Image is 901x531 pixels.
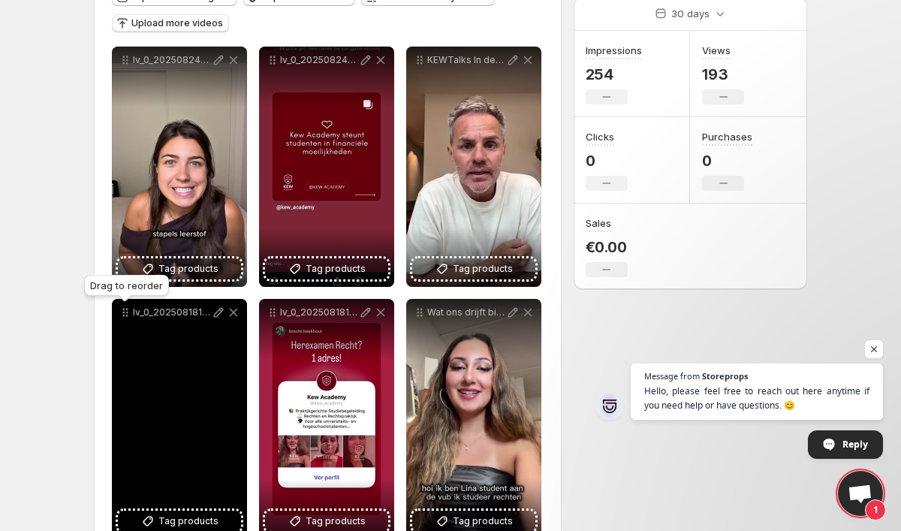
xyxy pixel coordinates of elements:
[158,514,218,529] span: Tag products
[586,238,628,256] p: €0.00
[112,14,229,32] button: Upload more videos
[453,514,513,529] span: Tag products
[586,43,642,58] h3: Impressions
[131,17,223,29] span: Upload more videos
[280,306,358,318] p: lv_0_20250818164131
[586,152,628,170] p: 0
[406,47,541,287] div: KEWTalks In deze reeks stellen we n vraag aan bekende [DEMOGRAPHIC_DATA] Wat is het beste studiea...
[112,47,247,287] div: lv_0_20250824001809Tag products
[453,261,513,276] span: Tag products
[133,306,211,318] p: lv_0_20250818163632
[306,514,366,529] span: Tag products
[412,258,535,279] button: Tag products
[118,258,241,279] button: Tag products
[644,372,700,380] span: Message from
[280,54,358,66] p: lv_0_20250824011654
[865,499,886,520] span: 1
[133,54,211,66] p: lv_0_20250824001809
[842,431,868,457] span: Reply
[671,6,710,21] p: 30 days
[702,129,752,144] h3: Purchases
[265,258,388,279] button: Tag products
[702,65,744,83] p: 193
[586,65,642,83] p: 254
[702,152,752,170] p: 0
[259,47,394,287] div: lv_0_20250824011654Tag products
[427,306,505,318] p: Wat ons drijft bij Kew Academy Studenten cht vooruithelpen
[306,261,366,276] span: Tag products
[702,372,748,380] span: Storeprops
[586,216,611,231] h3: Sales
[427,54,505,66] p: KEWTalks In deze reeks stellen we n vraag aan bekende [DEMOGRAPHIC_DATA] Wat is het beste studiea...
[586,129,614,144] h3: Clicks
[644,384,869,412] span: Hello, please feel free to reach out here anytime if you need help or have questions. 😊
[158,261,218,276] span: Tag products
[838,471,883,516] a: Open chat
[702,43,731,58] h3: Views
